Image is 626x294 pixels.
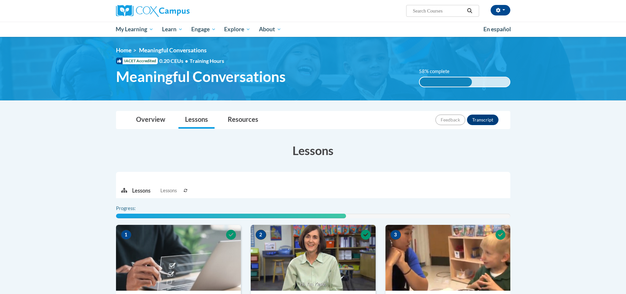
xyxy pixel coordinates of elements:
[139,47,207,54] span: Meaningful Conversations
[132,187,151,194] p: Lessons
[385,225,510,291] img: Course Image
[178,111,215,129] a: Lessons
[390,230,401,240] span: 3
[116,68,286,85] span: Meaningful Conversations
[160,187,177,194] span: Lessons
[191,25,216,33] span: Engage
[116,25,153,33] span: My Learning
[116,5,241,17] a: Cox Campus
[221,111,265,129] a: Resources
[106,22,520,37] div: Main menu
[419,68,457,75] label: 58% complete
[116,58,158,64] span: IACET Accredited
[224,25,250,33] span: Explore
[158,22,187,37] a: Learn
[465,7,475,15] button: Search
[491,5,510,15] button: Account Settings
[483,26,511,33] span: En español
[129,111,172,129] a: Overview
[116,205,154,212] label: Progress:
[435,115,465,125] button: Feedback
[116,142,510,159] h3: Lessons
[479,22,515,36] a: En español
[112,22,158,37] a: My Learning
[121,230,131,240] span: 1
[255,22,286,37] a: About
[220,22,255,37] a: Explore
[116,225,241,291] img: Course Image
[116,47,131,54] a: Home
[187,22,220,37] a: Engage
[467,115,498,125] button: Transcript
[420,77,472,87] div: 58% complete
[259,25,281,33] span: About
[412,7,465,15] input: Search Courses
[251,225,376,291] img: Course Image
[159,57,190,65] span: 0.20 CEUs
[116,5,190,17] img: Cox Campus
[190,58,224,64] span: Training Hours
[185,58,188,64] span: •
[162,25,183,33] span: Learn
[256,230,266,240] span: 2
